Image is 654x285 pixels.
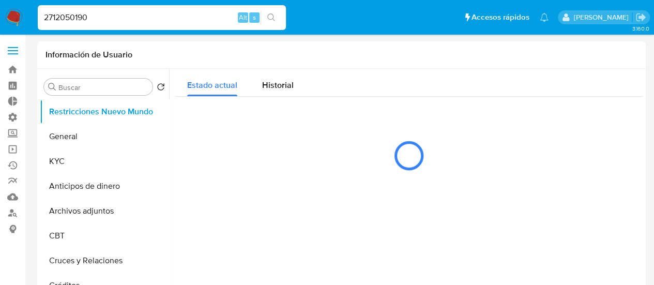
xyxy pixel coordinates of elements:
[40,124,169,149] button: General
[40,174,169,199] button: Anticipos de dinero
[40,199,169,223] button: Archivos adjuntos
[239,12,247,22] span: Alt
[38,11,286,24] input: Buscar usuario o caso...
[540,13,549,22] a: Notificaciones
[472,12,529,23] span: Accesos rápidos
[40,149,169,174] button: KYC
[573,12,632,22] p: zoe.breuer@mercadolibre.com
[635,12,646,23] a: Salir
[45,50,132,60] h1: Información de Usuario
[157,83,165,94] button: Volver al orden por defecto
[58,83,148,92] input: Buscar
[48,83,56,91] button: Buscar
[253,12,256,22] span: s
[261,10,282,25] button: search-icon
[40,223,169,248] button: CBT
[40,99,169,124] button: Restricciones Nuevo Mundo
[40,248,169,273] button: Cruces y Relaciones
